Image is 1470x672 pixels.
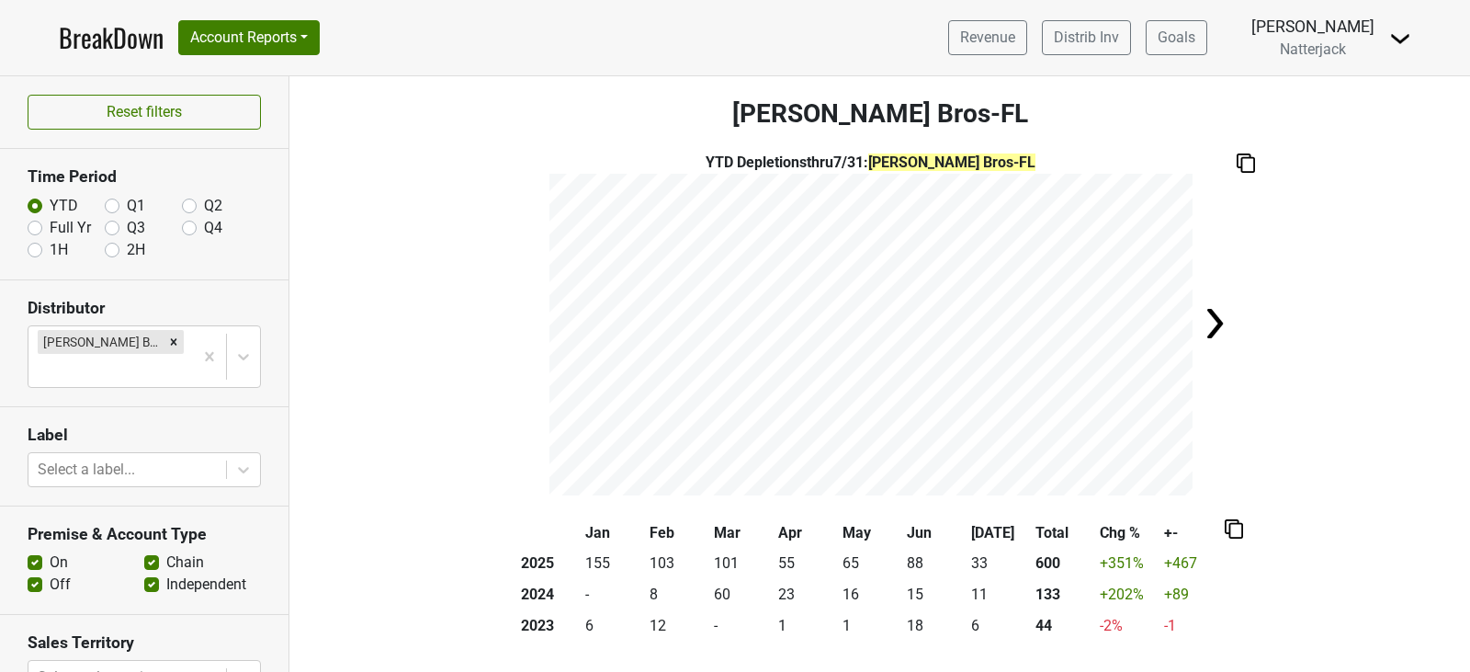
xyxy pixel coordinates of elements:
h3: Premise & Account Type [28,525,261,544]
td: 8 [646,579,710,610]
td: 23 [775,579,839,610]
label: Full Yr [50,217,91,239]
th: 2025 [517,549,582,580]
td: 16 [839,579,903,610]
h3: Label [28,426,261,445]
td: +351 % [1096,549,1160,580]
td: +202 % [1096,579,1160,610]
h3: [PERSON_NAME] Bros-FL [289,98,1470,130]
th: Total [1032,518,1096,549]
td: -1 [1160,610,1225,642]
th: Feb [646,518,710,549]
td: 103 [646,549,710,580]
button: Reset filters [28,95,261,130]
th: 44 [1032,610,1096,642]
td: 11 [967,579,1032,610]
label: Chain [166,552,204,574]
h3: Distributor [28,299,261,318]
td: 55 [775,549,839,580]
h3: Sales Territory [28,633,261,653]
th: Jun [903,518,967,549]
td: 15 [903,579,967,610]
a: BreakDown [59,18,164,57]
div: YTD Depletions thru 7/31 : [549,152,1193,174]
h3: Time Period [28,167,261,187]
div: [PERSON_NAME] Bros-FL [38,330,164,354]
td: 155 [582,549,646,580]
td: 12 [646,610,710,642]
a: Goals [1146,20,1207,55]
td: 18 [903,610,967,642]
label: Q3 [127,217,145,239]
a: Distrib Inv [1042,20,1131,55]
td: - [582,579,646,610]
td: - [710,610,775,642]
th: Jan [582,518,646,549]
th: +- [1160,518,1225,549]
img: Arrow right [1196,305,1233,342]
td: -2 % [1096,610,1160,642]
th: [DATE] [967,518,1032,549]
th: 133 [1032,579,1096,610]
th: 2024 [517,579,582,610]
th: Chg % [1096,518,1160,549]
th: Apr [775,518,839,549]
td: +89 [1160,579,1225,610]
td: 1 [775,610,839,642]
td: 60 [710,579,775,610]
div: [PERSON_NAME] [1251,15,1374,39]
img: Dropdown Menu [1389,28,1411,50]
label: Q4 [204,217,222,239]
td: 6 [582,610,646,642]
label: On [50,552,68,574]
label: Independent [166,574,246,596]
td: 88 [903,549,967,580]
label: YTD [50,195,78,217]
td: 33 [967,549,1032,580]
td: 1 [839,610,903,642]
th: May [839,518,903,549]
span: [PERSON_NAME] Bros-FL [868,154,1035,171]
img: Copy to clipboard [1237,154,1255,173]
label: 2H [127,239,145,261]
th: Mar [710,518,775,549]
button: Account Reports [178,20,320,55]
td: 65 [839,549,903,580]
th: 2023 [517,610,582,642]
img: Copy to clipboard [1225,519,1243,539]
td: 6 [967,610,1032,642]
th: 600 [1032,549,1096,580]
label: Q1 [127,195,145,217]
span: Natterjack [1280,40,1346,58]
label: Q2 [204,195,222,217]
label: 1H [50,239,68,261]
td: +467 [1160,549,1225,580]
a: Revenue [948,20,1027,55]
td: 101 [710,549,775,580]
label: Off [50,574,71,596]
div: Remove Johnson Bros-FL [164,330,184,354]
